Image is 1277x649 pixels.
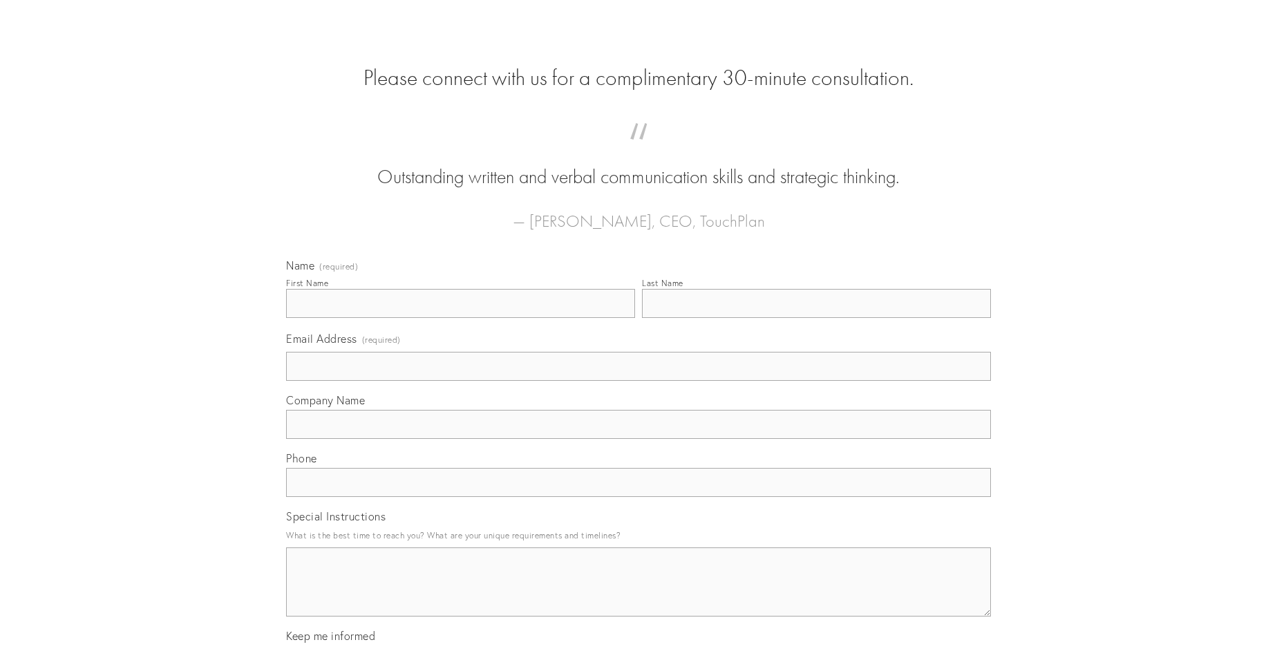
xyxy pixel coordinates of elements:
span: (required) [319,263,358,271]
span: “ [308,137,969,164]
span: (required) [362,330,401,349]
span: Keep me informed [286,629,375,643]
blockquote: Outstanding written and verbal communication skills and strategic thinking. [308,137,969,191]
div: First Name [286,278,328,288]
span: Phone [286,451,317,465]
div: Last Name [642,278,683,288]
p: What is the best time to reach you? What are your unique requirements and timelines? [286,526,991,545]
span: Name [286,258,314,272]
span: Company Name [286,393,365,407]
span: Special Instructions [286,509,386,523]
span: Email Address [286,332,357,346]
figcaption: — [PERSON_NAME], CEO, TouchPlan [308,191,969,235]
h2: Please connect with us for a complimentary 30-minute consultation. [286,65,991,91]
